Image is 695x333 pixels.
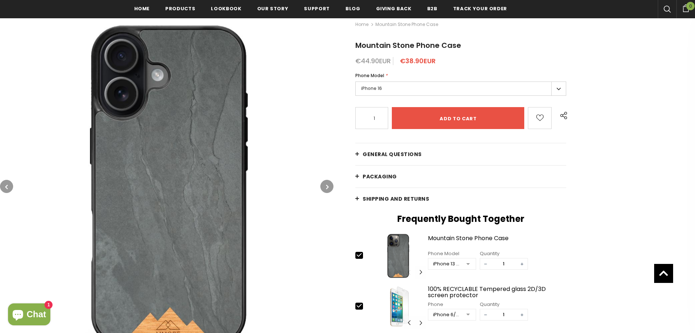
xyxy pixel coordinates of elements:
h2: Frequently Bought Together [355,213,566,224]
span: Mountain Stone Phone Case [375,20,438,29]
span: €44.90EUR [355,56,391,65]
div: Phone [428,301,476,308]
img: Mountain Stone Phone Case image 0 [370,233,426,279]
div: iPhone 6/6S/7/8/SE2/SE3 [433,311,461,318]
span: Shipping and returns [363,195,429,203]
span: 0 [686,2,695,10]
span: Giving back [376,5,412,12]
span: Our Story [257,5,289,12]
span: Home [134,5,150,12]
span: Mountain Stone Phone Case [355,40,461,50]
span: Blog [345,5,360,12]
a: Shipping and returns [355,188,566,210]
a: PACKAGING [355,166,566,188]
span: Products [165,5,195,12]
span: General Questions [363,151,422,158]
div: Quantity [480,250,528,257]
a: 0 [676,3,695,12]
div: Phone Model [428,250,476,257]
span: PACKAGING [363,173,397,180]
span: support [304,5,330,12]
span: Phone Model [355,72,384,79]
img: Screen Protector iPhone SE 2 [370,284,426,329]
span: Track your order [453,5,507,12]
inbox-online-store-chat: Shopify online store chat [6,303,53,327]
span: + [517,309,528,320]
span: €38.90EUR [400,56,436,65]
a: General Questions [355,143,566,165]
a: Home [355,20,368,29]
span: B2B [427,5,437,12]
span: − [480,309,491,320]
a: 100% RECYCLABLE Tempered glass 2D/3D screen protector [428,286,567,299]
span: Lookbook [211,5,241,12]
label: iPhone 16 [355,82,566,96]
input: Add to cart [392,107,524,129]
div: iPhone 13 Pro Max [433,260,461,268]
div: Quantity [480,301,528,308]
span: + [517,258,528,269]
span: − [480,258,491,269]
a: Mountain Stone Phone Case [428,235,567,248]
